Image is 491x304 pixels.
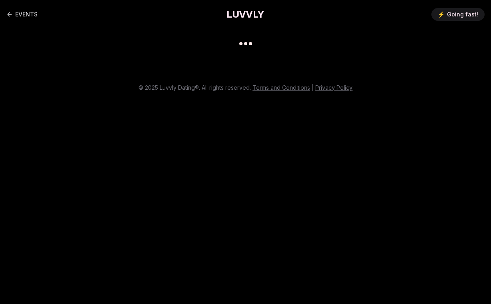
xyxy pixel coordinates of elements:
a: Back to events [6,6,38,22]
a: Privacy Policy [315,84,353,91]
span: Going fast! [447,10,478,18]
a: Terms and Conditions [253,84,310,91]
a: LUVVLY [226,8,264,21]
span: | [312,84,314,91]
span: ⚡️ [438,10,445,18]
